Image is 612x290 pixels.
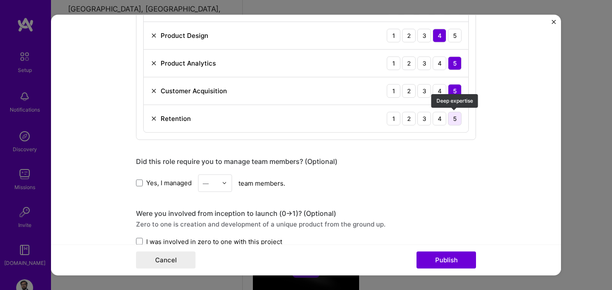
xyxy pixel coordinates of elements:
div: 1 [387,1,400,14]
button: Publish [416,252,476,269]
div: 2 [402,1,416,14]
div: 3 [417,112,431,125]
img: Remove [150,87,157,94]
img: Remove [150,60,157,66]
div: 4 [433,84,446,98]
button: Cancel [136,252,195,269]
div: Did this role require you to manage team members? (Optional) [136,157,476,166]
div: 5 [448,112,462,125]
div: — [203,178,209,187]
span: Yes, I managed [146,178,192,187]
span: I was involved in zero to one with this project [146,237,282,246]
div: 5 [448,1,462,14]
div: Customer Acquisition [161,86,227,95]
div: 1 [387,112,400,125]
div: team members. [136,174,476,192]
div: 3 [417,1,431,14]
div: 4 [433,112,446,125]
div: 2 [402,84,416,98]
div: Zero to one is creation and development of a unique product from the ground up. [136,219,476,228]
div: 1 [387,29,400,42]
div: 3 [417,84,431,98]
div: 3 [417,56,431,70]
div: 4 [433,29,446,42]
img: Remove [150,115,157,122]
div: Product Design [161,31,208,40]
div: 4 [433,1,446,14]
button: Close [552,20,556,29]
div: 2 [402,112,416,125]
img: drop icon [222,181,227,186]
div: 5 [448,84,462,98]
div: 5 [448,56,462,70]
div: Retention [161,114,191,123]
div: 4 [433,56,446,70]
div: Product Analytics [161,59,216,68]
div: 2 [402,56,416,70]
img: Remove [150,32,157,39]
div: 1 [387,56,400,70]
div: 1 [387,84,400,98]
div: 3 [417,29,431,42]
div: 2 [402,29,416,42]
div: Were you involved from inception to launch (0 -> 1)? (Optional) [136,209,476,218]
div: 5 [448,29,462,42]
